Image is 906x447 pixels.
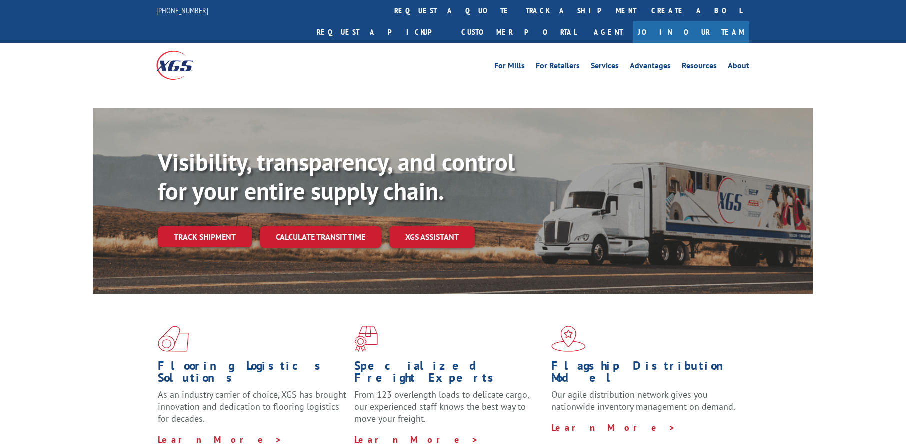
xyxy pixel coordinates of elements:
a: XGS ASSISTANT [389,226,475,248]
a: Customer Portal [454,21,584,43]
span: Our agile distribution network gives you nationwide inventory management on demand. [551,389,735,412]
a: Resources [682,62,717,73]
h1: Specialized Freight Experts [354,360,543,389]
img: xgs-icon-flagship-distribution-model-red [551,326,586,352]
h1: Flooring Logistics Solutions [158,360,347,389]
a: About [728,62,749,73]
span: As an industry carrier of choice, XGS has brought innovation and dedication to flooring logistics... [158,389,346,424]
a: [PHONE_NUMBER] [156,5,208,15]
h1: Flagship Distribution Model [551,360,740,389]
a: Request a pickup [309,21,454,43]
a: Services [591,62,619,73]
a: Join Our Team [633,21,749,43]
a: Learn More > [354,434,479,445]
p: From 123 overlength loads to delicate cargo, our experienced staff knows the best way to move you... [354,389,543,433]
a: Agent [584,21,633,43]
a: For Mills [494,62,525,73]
a: Learn More > [158,434,282,445]
a: Track shipment [158,226,252,247]
b: Visibility, transparency, and control for your entire supply chain. [158,146,515,206]
img: xgs-icon-focused-on-flooring-red [354,326,378,352]
a: For Retailers [536,62,580,73]
a: Advantages [630,62,671,73]
a: Learn More > [551,422,676,433]
a: Calculate transit time [260,226,381,248]
img: xgs-icon-total-supply-chain-intelligence-red [158,326,189,352]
